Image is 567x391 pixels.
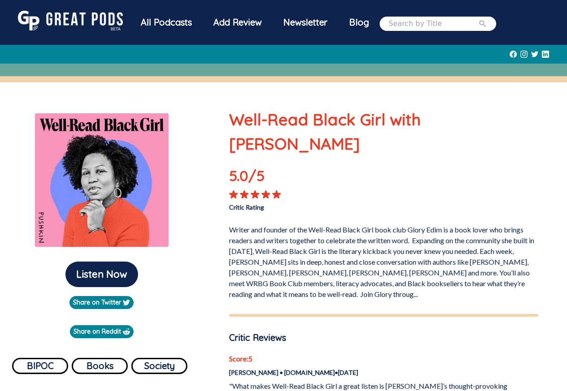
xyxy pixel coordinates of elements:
[229,165,291,190] p: 5.0 /5
[229,331,538,344] p: Critic Reviews
[229,353,538,364] p: Score: 5
[70,325,134,338] a: Share on Reddit
[130,11,203,36] a: All Podcasts
[273,11,338,34] div: Newsletter
[273,11,338,36] a: Newsletter
[65,262,138,287] button: Listen Now
[72,358,128,374] button: Books
[131,358,187,374] button: Society
[131,354,187,374] a: Society
[229,107,538,156] p: Well-Read Black Girl with [PERSON_NAME]
[203,11,273,34] a: Add Review
[18,11,123,30] img: GreatPods
[35,113,169,247] img: Well-Read Black Girl with Glory Edim
[130,11,203,34] div: All Podcasts
[72,354,128,374] a: Books
[229,221,538,300] p: Writer and founder of the Well-Read Black Girl book club Glory Edim is a book lover who brings re...
[389,18,478,29] input: Search by Title
[12,358,68,374] button: BIPOC
[229,199,384,212] p: Critic Rating
[12,354,68,374] a: BIPOC
[229,368,538,377] p: [PERSON_NAME] • [DOMAIN_NAME] • [DATE]
[338,11,380,34] a: Blog
[69,296,134,309] a: Share on Twitter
